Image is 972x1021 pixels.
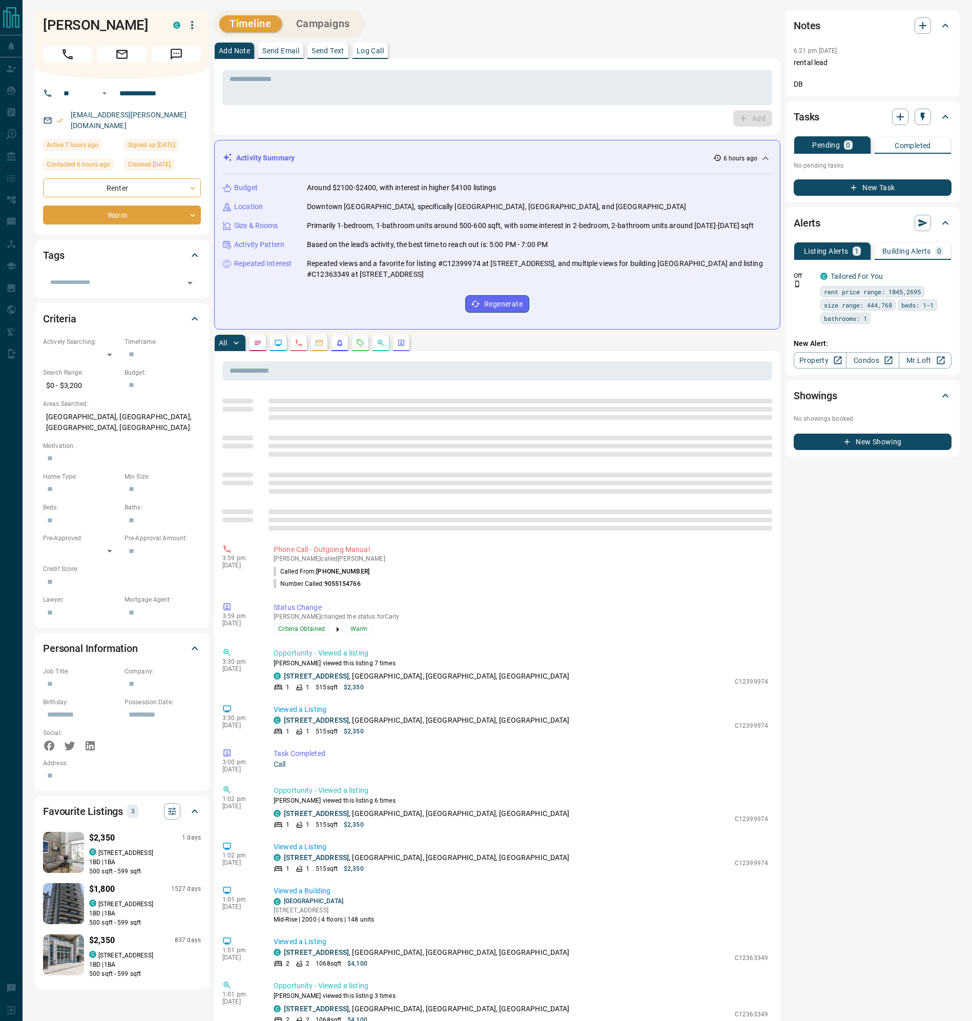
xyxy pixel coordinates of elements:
p: 2 [286,959,289,968]
a: Favourited listing$2,3501 dayscondos.ca[STREET_ADDRESS]1BD |1BA500 sqft - 599 sqft [43,830,201,876]
div: Mon Apr 20 2020 [125,139,201,154]
p: Motivation: [43,441,201,451]
p: 515 sqft [316,727,338,736]
a: Mr.Loft [899,352,952,369]
div: condos.ca [274,672,281,680]
p: $2,350 [89,934,115,947]
p: Repeated views and a favorite for listing #C12399974 at [STREET_ADDRESS], and multiple views for ... [307,258,772,280]
p: Actively Searching: [43,337,119,346]
div: condos.ca [274,1005,281,1012]
p: 1 [855,248,859,255]
p: $2,350 [344,820,364,829]
p: C12363349 [735,953,768,963]
div: Activity Summary6 hours ago [223,149,772,168]
p: No showings booked [794,414,952,423]
p: , [GEOGRAPHIC_DATA], [GEOGRAPHIC_DATA], [GEOGRAPHIC_DATA] [284,808,570,819]
h2: Tasks [794,109,819,125]
p: Mortgage Agent: [125,595,201,604]
p: No pending tasks [794,158,952,173]
p: 1068 sqft [316,959,341,968]
p: 515 sqft [316,820,338,829]
a: [STREET_ADDRESS] [284,809,349,818]
svg: Agent Actions [397,339,405,347]
p: 0 [846,141,850,149]
p: $4,100 [347,959,367,968]
p: 3:30 pm [222,714,258,722]
a: [STREET_ADDRESS] [284,1005,349,1013]
p: Home Type: [43,472,119,481]
p: Call [274,759,768,770]
p: [DATE] [222,859,258,866]
p: 1 [306,820,309,829]
p: Send Email [262,47,299,54]
img: Favourited listing [33,934,95,975]
h2: Notes [794,17,820,34]
a: Tailored For You [831,272,883,280]
p: Opportunity - Viewed a listing [274,785,768,796]
div: Tags [43,243,201,268]
p: 1 [306,683,309,692]
p: 1:02 pm [222,795,258,803]
p: Activity Pattern [234,239,284,250]
a: [STREET_ADDRESS] [284,672,349,680]
span: rent price range: 1845,2695 [824,287,921,297]
p: C12399974 [735,814,768,824]
p: 1527 days [171,885,201,893]
p: [DATE] [222,722,258,729]
p: 1 BD | 1 BA [89,857,201,867]
div: Renter [43,178,201,197]
svg: Lead Browsing Activity [274,339,282,347]
p: 515 sqft [316,864,338,873]
a: [STREET_ADDRESS] [284,716,349,724]
p: 500 sqft - 599 sqft [89,867,201,876]
p: [DATE] [222,766,258,773]
p: Budget [234,182,258,193]
p: 3:30 pm [222,658,258,665]
a: Favourited listing$1,8001527 dayscondos.ca[STREET_ADDRESS]1BD |1BA500 sqft - 599 sqft [43,881,201,927]
span: 9055154766 [324,580,361,587]
p: $2,350 [344,864,364,873]
p: [GEOGRAPHIC_DATA], [GEOGRAPHIC_DATA], [GEOGRAPHIC_DATA], [GEOGRAPHIC_DATA] [43,409,201,436]
a: Favourited listing$2,350837 dayscondos.ca[STREET_ADDRESS]1BD |1BA500 sqft - 599 sqft [43,932,201,978]
div: condos.ca [820,273,828,280]
span: Email [97,46,147,63]
p: 1:01 pm [222,947,258,954]
p: Viewed a Listing [274,842,768,852]
p: Possession Date: [125,698,201,707]
p: Viewed a Building [274,886,768,896]
p: rental lead DB [794,57,952,90]
p: , [GEOGRAPHIC_DATA], [GEOGRAPHIC_DATA], [GEOGRAPHIC_DATA] [284,715,570,726]
p: 3:59 pm [222,612,258,620]
p: Listing Alerts [804,248,849,255]
p: $2,350 [344,683,364,692]
svg: Calls [295,339,303,347]
div: Personal Information [43,636,201,661]
div: condos.ca [274,854,281,861]
p: $1,800 [89,883,115,895]
p: [DATE] [222,620,258,627]
p: C12399974 [735,859,768,868]
p: C12399974 [735,677,768,686]
p: 1 [286,820,289,829]
p: Lawyer: [43,595,119,604]
p: Credit Score: [43,564,201,574]
div: Showings [794,383,952,408]
p: , [GEOGRAPHIC_DATA], [GEOGRAPHIC_DATA], [GEOGRAPHIC_DATA] [284,947,570,958]
span: beds: 1-1 [901,300,934,310]
span: Active 7 hours ago [47,140,98,150]
p: Activity Summary [236,153,295,164]
p: Social: [43,728,119,738]
div: Tue Sep 16 2025 [43,159,119,173]
p: Status Change [274,602,768,613]
h2: Personal Information [43,640,138,657]
p: Viewed a Listing [274,704,768,715]
span: Warm [350,624,367,634]
p: [PERSON_NAME] viewed this listing 7 times [274,659,768,668]
svg: Requests [356,339,364,347]
span: bathrooms: 1 [824,313,867,323]
p: Add Note [219,47,250,54]
p: Phone Call - Outgoing Manual [274,544,768,555]
button: New Task [794,179,952,196]
p: Repeated Interest [234,258,292,269]
p: 1 [306,727,309,736]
